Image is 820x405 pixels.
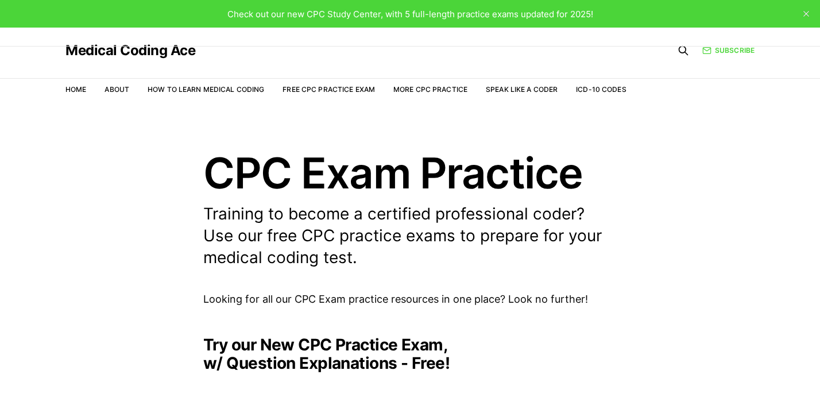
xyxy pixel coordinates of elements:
a: Subscribe [702,45,755,56]
button: close [797,5,815,23]
a: Free CPC Practice Exam [283,85,375,94]
a: How to Learn Medical Coding [148,85,264,94]
h2: Try our New CPC Practice Exam, w/ Question Explanations - Free! [203,335,617,372]
a: About [105,85,129,94]
a: Medical Coding Ace [65,44,195,57]
h1: CPC Exam Practice [203,152,617,194]
p: Training to become a certified professional coder? Use our free CPC practice exams to prepare for... [203,203,617,268]
a: More CPC Practice [393,85,467,94]
a: ICD-10 Codes [576,85,626,94]
a: Speak Like a Coder [486,85,558,94]
p: Looking for all our CPC Exam practice resources in one place? Look no further! [203,291,617,308]
span: Check out our new CPC Study Center, with 5 full-length practice exams updated for 2025! [227,9,593,20]
a: Home [65,85,86,94]
iframe: portal-trigger [623,349,820,405]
